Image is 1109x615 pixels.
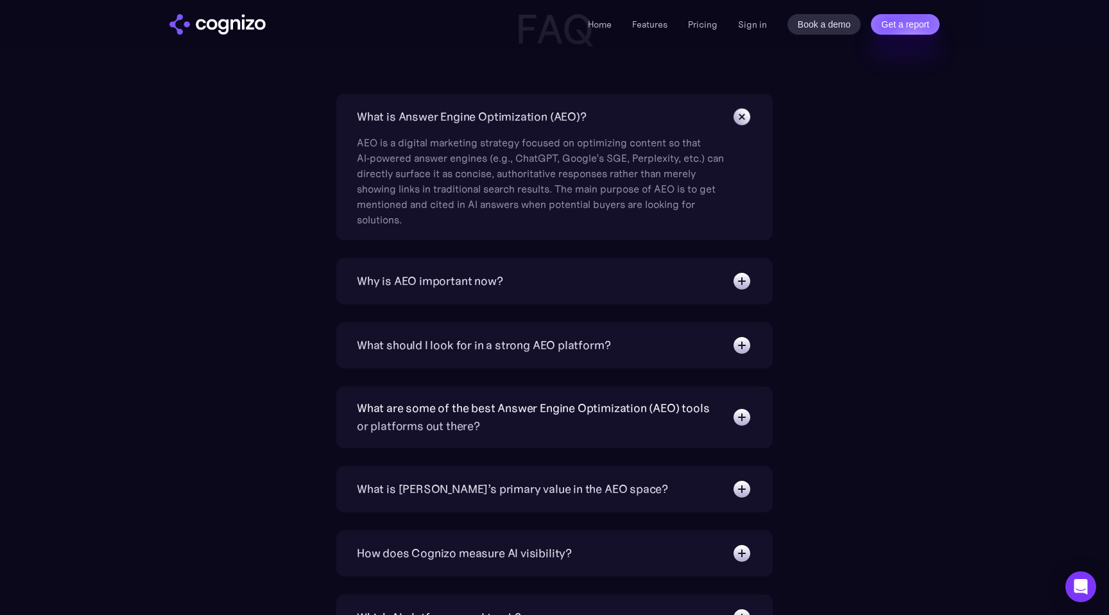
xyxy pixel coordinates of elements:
img: cognizo logo [169,14,266,35]
a: Sign in [738,17,767,32]
a: home [169,14,266,35]
div: Open Intercom Messenger [1065,571,1096,602]
div: AEO is a digital marketing strategy focused on optimizing content so that AI‑powered answer engin... [357,127,729,227]
a: Get a report [871,14,940,35]
div: How does Cognizo measure AI visibility? [357,544,572,562]
div: Why is AEO important now? [357,272,503,290]
a: Features [632,19,667,30]
div: What should I look for in a strong AEO platform? [357,336,610,354]
div: What are some of the best Answer Engine Optimization (AEO) tools or platforms out there? [357,399,719,435]
a: Home [588,19,612,30]
div: What is Answer Engine Optimization (AEO)? [357,108,587,126]
div: What is [PERSON_NAME]’s primary value in the AEO space? [357,480,668,498]
a: Book a demo [787,14,861,35]
a: Pricing [688,19,718,30]
h2: FAQ [298,6,811,53]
